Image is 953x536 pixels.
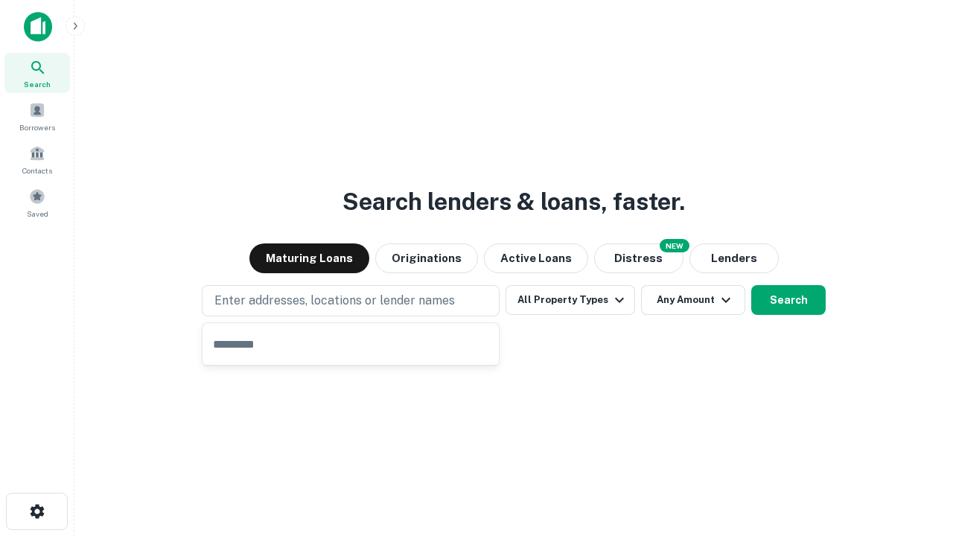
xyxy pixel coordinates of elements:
button: Search distressed loans with lien and other non-mortgage details. [594,243,683,273]
button: Originations [375,243,478,273]
a: Borrowers [4,96,70,136]
iframe: Chat Widget [879,417,953,488]
span: Saved [27,208,48,220]
a: Saved [4,182,70,223]
button: All Property Types [506,285,635,315]
button: Any Amount [641,285,745,315]
a: Search [4,53,70,93]
p: Enter addresses, locations or lender names [214,292,455,310]
button: Search [751,285,826,315]
div: NEW [660,239,689,252]
button: Enter addresses, locations or lender names [202,285,500,316]
h3: Search lenders & loans, faster. [342,184,685,220]
a: Contacts [4,139,70,179]
button: Maturing Loans [249,243,369,273]
button: Lenders [689,243,779,273]
img: capitalize-icon.png [24,12,52,42]
span: Borrowers [19,121,55,133]
span: Contacts [22,165,52,176]
button: Active Loans [484,243,588,273]
span: Search [24,78,51,90]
